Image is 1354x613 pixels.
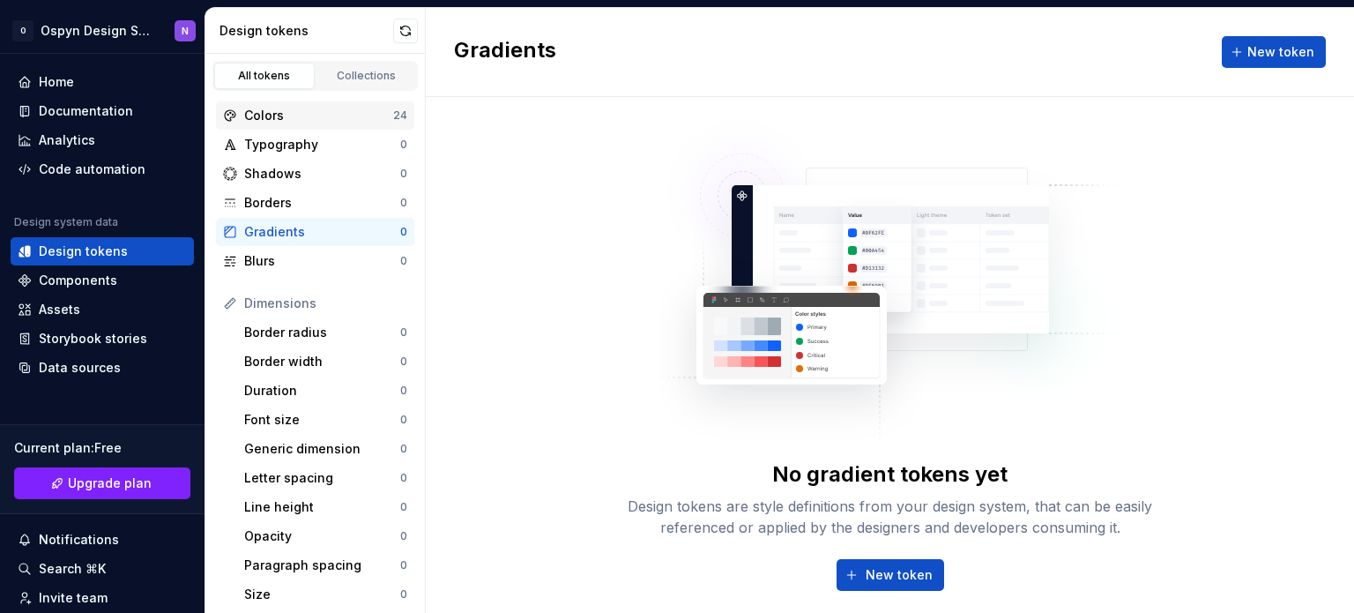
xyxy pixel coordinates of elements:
[41,22,153,40] div: Ospyn Design System
[244,295,407,312] div: Dimensions
[237,318,414,347] a: Border radius0
[11,555,194,583] button: Search ⌘K
[400,138,407,152] div: 0
[237,406,414,434] a: Font size0
[39,73,74,91] div: Home
[11,266,194,295] a: Components
[237,435,414,463] a: Generic dimension0
[237,580,414,609] a: Size0
[400,167,407,181] div: 0
[216,247,414,275] a: Blurs0
[39,102,133,120] div: Documentation
[237,348,414,376] a: Border width0
[244,440,400,458] div: Generic dimension
[244,252,400,270] div: Blurs
[39,330,147,348] div: Storybook stories
[400,196,407,210] div: 0
[11,325,194,353] a: Storybook stories
[244,107,393,124] div: Colors
[244,165,400,183] div: Shadows
[68,475,152,492] span: Upgrade plan
[244,411,400,429] div: Font size
[237,377,414,405] a: Duration0
[39,161,145,178] div: Code automation
[11,126,194,154] a: Analytics
[39,560,106,578] div: Search ⌘K
[1247,43,1314,61] span: New token
[400,254,407,268] div: 0
[244,136,400,153] div: Typography
[400,471,407,485] div: 0
[14,439,190,457] div: Current plan : Free
[400,413,407,427] div: 0
[608,496,1172,538] div: Design tokens are style definitions from your design system, that can be easily referenced or app...
[244,324,400,341] div: Border radius
[14,215,118,229] div: Design system data
[39,359,121,377] div: Data sources
[400,558,407,572] div: 0
[244,469,400,487] div: Letter spacing
[237,493,414,521] a: Line height0
[39,131,95,149] div: Analytics
[11,584,194,612] a: Invite team
[244,586,400,603] div: Size
[400,225,407,239] div: 0
[237,551,414,579] a: Paragraph spacing0
[39,272,117,289] div: Components
[400,384,407,398] div: 0
[400,529,407,543] div: 0
[244,527,400,545] div: Opacity
[11,68,194,96] a: Home
[220,69,309,83] div: All tokens
[216,131,414,159] a: Typography0
[39,589,108,607] div: Invite team
[400,587,407,602] div: 0
[216,101,414,130] a: Colors24
[244,223,400,241] div: Gradients
[11,354,194,382] a: Data sources
[400,442,407,456] div: 0
[400,500,407,514] div: 0
[11,237,194,265] a: Design tokens
[237,522,414,550] a: Opacity0
[244,353,400,370] div: Border width
[244,498,400,516] div: Line height
[4,11,201,49] button: OOspyn Design SystemN
[39,243,128,260] div: Design tokens
[14,467,190,499] button: Upgrade plan
[12,20,33,41] div: O
[400,355,407,369] div: 0
[216,218,414,246] a: Gradients0
[837,559,944,591] button: New token
[216,189,414,217] a: Borders0
[244,194,400,212] div: Borders
[866,566,933,584] span: New token
[323,69,411,83] div: Collections
[454,36,556,68] h2: Gradients
[11,295,194,324] a: Assets
[216,160,414,188] a: Shadows0
[39,531,119,549] div: Notifications
[39,301,80,318] div: Assets
[11,155,194,183] a: Code automation
[244,382,400,400] div: Duration
[400,325,407,340] div: 0
[219,22,393,40] div: Design tokens
[772,460,1008,489] div: No gradient tokens yet
[244,557,400,574] div: Paragraph spacing
[237,464,414,492] a: Letter spacing0
[1222,36,1326,68] button: New token
[182,24,189,38] div: N
[11,526,194,554] button: Notifications
[11,97,194,125] a: Documentation
[393,108,407,123] div: 24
